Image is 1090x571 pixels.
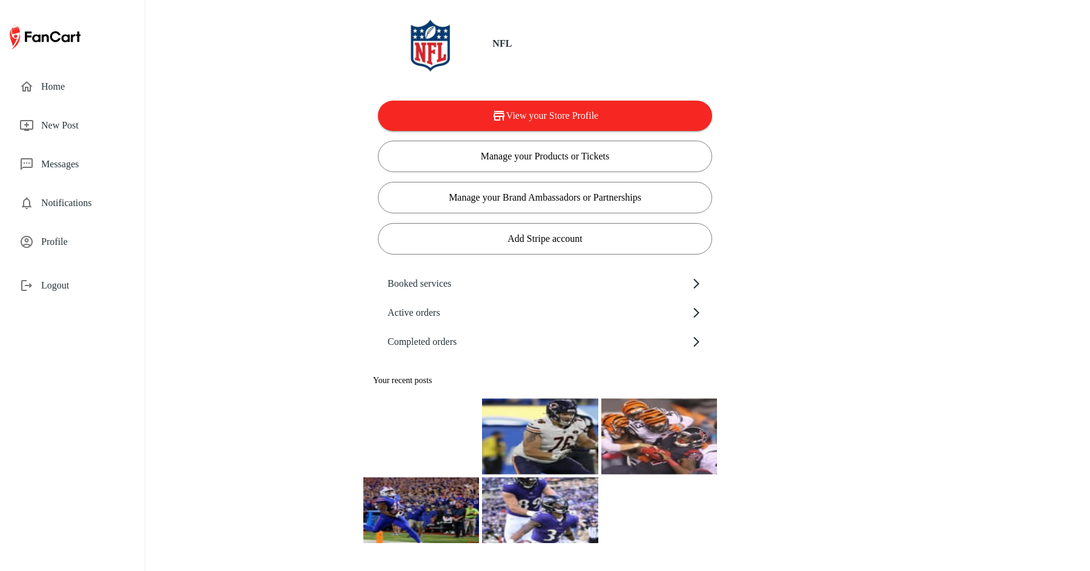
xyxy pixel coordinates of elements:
span: Home [41,79,125,94]
div: Completed orders [378,327,712,356]
img: Image of post [482,398,598,474]
span: Logout [41,278,125,293]
button: View your Store Profile [378,101,712,131]
p: Active orders [388,307,440,318]
span: Completed orders [388,335,690,349]
img: Store profile [402,17,459,74]
button: Manage your Brand Ambassadors or Partnerships [378,182,712,213]
h6: NFL [492,37,712,50]
button: Manage your Products or Tickets [378,141,712,172]
div: Home [10,72,135,101]
span: Booked services [388,276,690,291]
img: Image of post [482,477,598,553]
span: New Post [41,118,125,133]
span: Profile [41,235,125,249]
div: Profile [10,227,135,256]
div: Booked services [378,269,712,298]
span: Messages [41,157,125,172]
div: Your recent posts [363,366,717,395]
img: Image of post [601,398,717,474]
button: Add Stripe account [378,223,712,255]
div: Messages [10,150,135,179]
span: Notifications [41,196,125,210]
div: Active orders [378,298,712,327]
div: Notifications [10,189,135,218]
div: New Post [10,111,135,140]
img: Image of post [363,477,479,553]
img: FanCart logo [10,23,81,52]
div: Logout [10,271,135,300]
